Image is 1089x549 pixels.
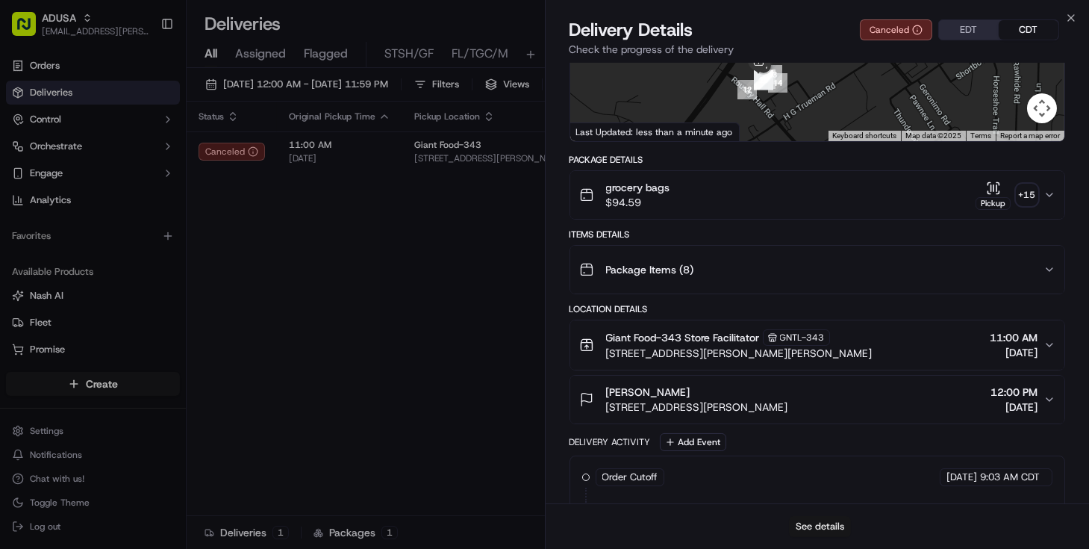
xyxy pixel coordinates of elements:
[976,181,1011,210] button: Pickup
[660,433,726,451] button: Add Event
[15,143,42,170] img: 1736555255976-a54dd68f-1ca7-489b-9aae-adbdc363a1c4
[999,20,1058,40] button: CDT
[606,262,694,277] span: Package Items ( 8 )
[570,320,1065,370] button: Giant Food-343 Store FacilitatorGNTL-343[STREET_ADDRESS][PERSON_NAME][PERSON_NAME]11:00 AM[DATE]
[990,330,1037,345] span: 11:00 AM
[120,211,246,238] a: 💻API Documentation
[570,18,693,42] span: Delivery Details
[939,20,999,40] button: EDT
[606,346,873,361] span: [STREET_ADDRESS][PERSON_NAME][PERSON_NAME]
[990,345,1037,360] span: [DATE]
[754,70,773,90] div: 20
[570,171,1065,219] button: grocery bags$94.59Pickup+15
[51,143,245,158] div: Start new chat
[570,154,1066,166] div: Package Details
[606,385,690,400] span: [PERSON_NAME]
[570,229,1066,241] div: Items Details
[946,471,977,484] span: [DATE]
[768,73,787,93] div: 14
[570,246,1065,294] button: Package Items (8)
[570,42,1066,57] p: Check the progress of the delivery
[570,122,740,141] div: Last Updated: less than a minute ago
[970,131,991,140] a: Terms (opens in new tab)
[15,60,272,84] p: Welcome 👋
[570,376,1065,424] button: [PERSON_NAME][STREET_ADDRESS][PERSON_NAME]12:00 PM[DATE]
[51,158,189,170] div: We're available if you need us!
[990,400,1037,415] span: [DATE]
[570,303,1066,315] div: Location Details
[860,19,932,40] button: Canceled
[149,253,181,264] span: Pylon
[737,80,757,99] div: 12
[39,96,269,112] input: Got a question? Start typing here...
[126,218,138,230] div: 💻
[976,197,1011,210] div: Pickup
[606,330,760,345] span: Giant Food-343 Store Facilitator
[9,211,120,238] a: 📗Knowledge Base
[15,218,27,230] div: 📗
[756,69,776,89] div: 19
[254,147,272,165] button: Start new chat
[606,180,670,195] span: grocery bags
[105,252,181,264] a: Powered byPylon
[574,122,623,141] img: Google
[606,195,670,210] span: $94.59
[990,385,1037,400] span: 12:00 PM
[976,181,1037,210] button: Pickup+15
[602,471,658,484] span: Order Cutoff
[980,471,1040,484] span: 9:03 AM CDT
[30,217,114,232] span: Knowledge Base
[1027,93,1057,123] button: Map camera controls
[763,65,782,84] div: 13
[15,15,45,45] img: Nash
[780,332,825,344] span: GNTL-343
[574,122,623,141] a: Open this area in Google Maps (opens a new window)
[1017,184,1037,205] div: + 15
[1000,131,1060,140] a: Report a map error
[141,217,240,232] span: API Documentation
[789,516,851,537] button: See details
[606,400,788,415] span: [STREET_ADDRESS][PERSON_NAME]
[832,131,896,141] button: Keyboard shortcuts
[570,436,651,448] div: Delivery Activity
[905,131,961,140] span: Map data ©2025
